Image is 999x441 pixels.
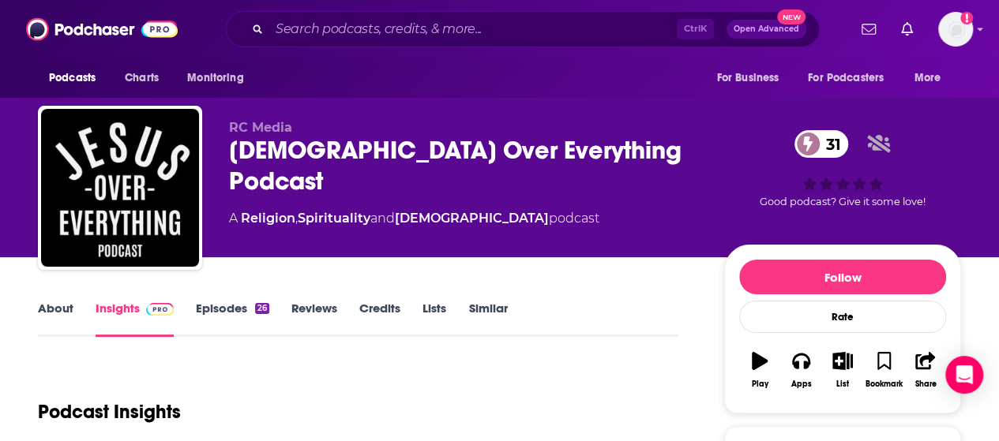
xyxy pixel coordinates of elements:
button: Bookmark [863,342,904,398]
button: open menu [705,63,798,93]
span: RC Media [229,120,292,135]
a: Spirituality [298,211,370,226]
div: Bookmark [866,379,903,389]
a: Charts [115,63,168,93]
span: Logged in as mkercher [938,12,973,47]
span: Monitoring [187,67,243,89]
a: [DEMOGRAPHIC_DATA] [395,211,549,226]
span: and [370,211,395,226]
span: For Business [716,67,779,89]
div: A podcast [229,209,599,228]
div: Share [914,379,936,389]
button: open menu [38,63,116,93]
a: 31 [794,130,849,158]
span: Good podcast? Give it some love! [760,196,926,207]
span: Charts [125,67,159,89]
div: Rate [739,301,946,333]
button: Show profile menu [938,12,973,47]
span: Open Advanced [734,25,799,33]
button: List [822,342,863,398]
a: Similar [468,301,507,337]
div: List [836,379,849,389]
div: 26 [255,303,269,314]
span: Ctrl K [677,19,714,39]
button: Open AdvancedNew [727,20,806,39]
h1: Podcast Insights [38,400,181,424]
div: Play [752,379,768,389]
button: Share [905,342,946,398]
a: Religion [241,211,295,226]
button: open menu [903,63,961,93]
a: InsightsPodchaser Pro [96,301,174,337]
input: Search podcasts, credits, & more... [269,17,677,42]
button: Apps [780,342,821,398]
div: Apps [791,379,812,389]
span: , [295,211,298,226]
div: 31Good podcast? Give it some love! [724,120,961,218]
button: open menu [798,63,907,93]
button: Play [739,342,780,398]
span: Podcasts [49,67,96,89]
a: Episodes26 [196,301,269,337]
a: About [38,301,73,337]
button: open menu [176,63,264,93]
span: More [914,67,941,89]
svg: Add a profile image [960,12,973,24]
div: Open Intercom Messenger [945,356,983,394]
a: Show notifications dropdown [855,16,882,43]
img: User Profile [938,12,973,47]
a: Reviews [291,301,337,337]
span: 31 [810,130,849,158]
a: Show notifications dropdown [895,16,919,43]
a: Credits [359,301,400,337]
div: Search podcasts, credits, & more... [226,11,820,47]
span: For Podcasters [808,67,884,89]
button: Follow [739,260,946,294]
img: Podchaser Pro [146,303,174,316]
img: Jesus Over Everything Podcast [41,109,199,267]
span: New [777,9,806,24]
img: Podchaser - Follow, Share and Rate Podcasts [26,14,178,44]
a: Lists [423,301,446,337]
